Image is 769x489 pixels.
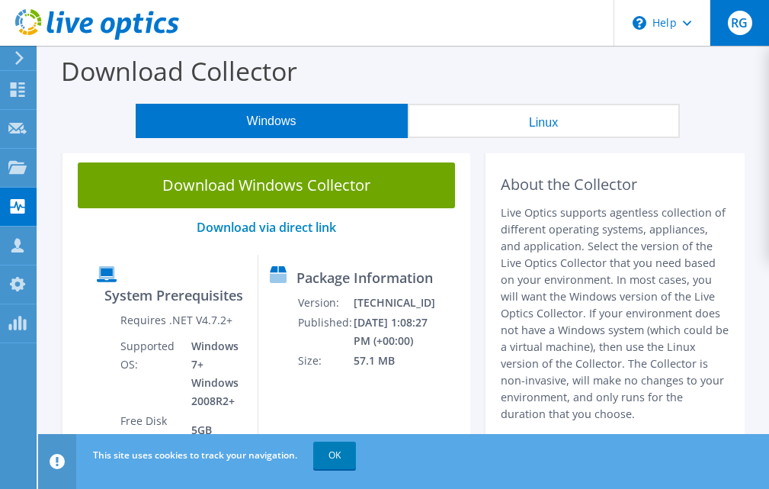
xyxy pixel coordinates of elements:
[120,411,180,449] td: Free Disk Space:
[180,336,246,411] td: Windows 7+ Windows 2008R2+
[197,219,336,236] a: Download via direct link
[297,313,353,351] td: Published:
[78,162,455,208] a: Download Windows Collector
[120,336,180,411] td: Supported OS:
[180,411,246,449] td: 5GB
[353,293,436,313] td: [TECHNICAL_ID]
[136,104,408,138] button: Windows
[297,293,353,313] td: Version:
[633,16,646,30] svg: \n
[728,11,752,35] span: RG
[313,442,356,469] a: OK
[501,175,729,194] h2: About the Collector
[296,270,433,285] label: Package Information
[501,204,729,423] p: Live Optics supports agentless collection of different operating systems, appliances, and applica...
[120,313,232,328] label: Requires .NET V4.7.2+
[408,104,680,138] button: Linux
[61,53,297,88] label: Download Collector
[104,288,243,303] label: System Prerequisites
[353,351,436,371] td: 57.1 MB
[93,449,297,462] span: This site uses cookies to track your navigation.
[297,351,353,371] td: Size:
[353,313,436,351] td: [DATE] 1:08:27 PM (+00:00)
